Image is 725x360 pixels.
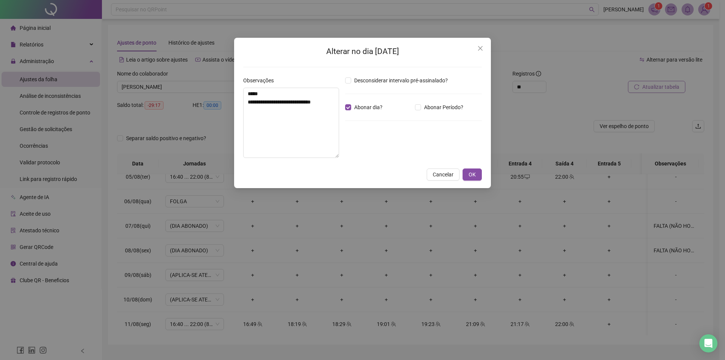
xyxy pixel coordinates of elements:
div: Open Intercom Messenger [699,334,717,352]
button: Close [474,42,486,54]
span: OK [469,170,476,179]
span: Abonar dia? [351,103,386,111]
label: Observações [243,76,279,85]
button: Cancelar [427,168,460,181]
h2: Alterar no dia [DATE] [243,45,482,58]
button: OK [463,168,482,181]
span: Abonar Período? [421,103,466,111]
span: Desconsiderar intervalo pré-assinalado? [351,76,451,85]
span: Cancelar [433,170,454,179]
span: close [477,45,483,51]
